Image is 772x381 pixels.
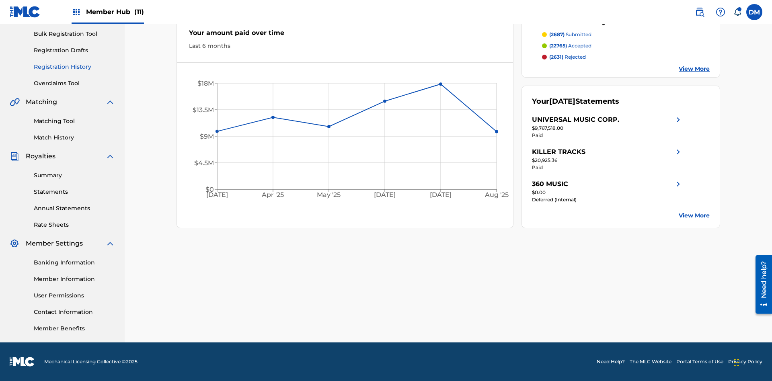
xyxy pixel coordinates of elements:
[34,291,115,300] a: User Permissions
[34,324,115,333] a: Member Benefits
[532,164,683,171] div: Paid
[34,117,115,125] a: Matching Tool
[72,7,81,17] img: Top Rightsholders
[197,80,214,87] tspan: $18M
[734,350,739,375] div: Drag
[317,191,341,199] tspan: May '25
[105,97,115,107] img: expand
[34,188,115,196] a: Statements
[10,239,19,248] img: Member Settings
[532,115,683,139] a: UNIVERSAL MUSIC CORP.right chevron icon$9,767,518.00Paid
[532,147,585,157] div: KILLER TRACKS
[542,53,710,61] a: (2631) rejected
[549,43,567,49] span: (22765)
[34,275,115,283] a: Member Information
[532,132,683,139] div: Paid
[34,79,115,88] a: Overclaims Tool
[206,191,228,199] tspan: [DATE]
[34,46,115,55] a: Registration Drafts
[542,42,710,49] a: (22765) accepted
[692,4,708,20] a: Public Search
[34,308,115,316] a: Contact Information
[749,252,772,318] iframe: Resource Center
[430,191,452,199] tspan: [DATE]
[532,96,619,107] div: Your Statements
[105,239,115,248] img: expand
[194,159,214,167] tspan: $4.5M
[34,221,115,229] a: Rate Sheets
[205,186,214,193] tspan: $0
[549,53,586,61] p: rejected
[712,4,729,20] div: Help
[532,196,683,203] div: Deferred (Internal)
[532,115,619,125] div: UNIVERSAL MUSIC CORP.
[549,31,591,38] p: submitted
[262,191,284,199] tspan: Apr '25
[26,239,83,248] span: Member Settings
[673,147,683,157] img: right chevron icon
[549,31,565,37] span: (2687)
[532,125,683,132] div: $9,767,518.00
[26,152,55,161] span: Royalties
[532,179,568,189] div: 360 MUSIC
[676,358,723,365] a: Portal Terms of Use
[746,4,762,20] div: User Menu
[532,147,683,171] a: KILLER TRACKSright chevron icon$20,925.36Paid
[549,42,591,49] p: accepted
[549,97,575,106] span: [DATE]
[34,63,115,71] a: Registration History
[189,28,501,42] div: Your amount paid over time
[532,179,683,203] a: 360 MUSICright chevron icon$0.00Deferred (Internal)
[34,171,115,180] a: Summary
[679,211,710,220] a: View More
[189,42,501,50] div: Last 6 months
[10,6,41,18] img: MLC Logo
[44,358,138,365] span: Mechanical Licensing Collective © 2025
[673,179,683,189] img: right chevron icon
[532,157,683,164] div: $20,925.36
[34,258,115,267] a: Banking Information
[716,7,725,17] img: help
[733,8,741,16] div: Notifications
[193,106,214,114] tspan: $13.5M
[695,7,704,17] img: search
[597,358,625,365] a: Need Help?
[679,65,710,73] a: View More
[34,204,115,213] a: Annual Statements
[728,358,762,365] a: Privacy Policy
[200,133,214,140] tspan: $9M
[34,30,115,38] a: Bulk Registration Tool
[673,115,683,125] img: right chevron icon
[374,191,396,199] tspan: [DATE]
[134,8,144,16] span: (11)
[10,97,20,107] img: Matching
[10,357,35,367] img: logo
[26,97,57,107] span: Matching
[549,54,563,60] span: (2631)
[532,189,683,196] div: $0.00
[34,133,115,142] a: Match History
[105,152,115,161] img: expand
[732,342,772,381] iframe: Chat Widget
[86,7,144,16] span: Member Hub
[630,358,671,365] a: The MLC Website
[10,152,19,161] img: Royalties
[542,31,710,38] a: (2687) submitted
[485,191,509,199] tspan: Aug '25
